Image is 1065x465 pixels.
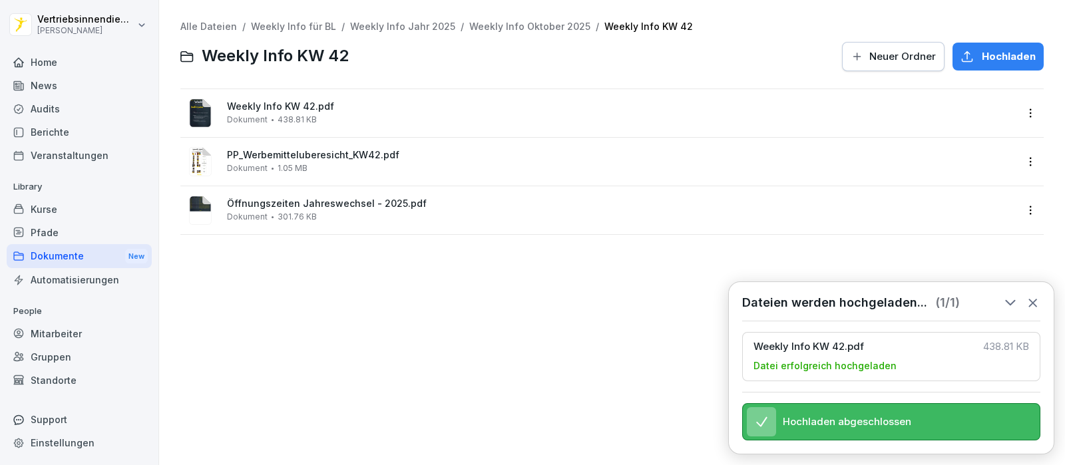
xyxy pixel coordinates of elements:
[753,359,897,373] span: Datei erfolgreich hochgeladen
[251,21,336,32] a: Weekly Info für BL
[7,74,152,97] a: News
[7,97,152,120] a: Audits
[227,212,268,222] span: Dokument
[341,21,345,33] span: /
[37,14,134,25] p: Vertriebsinnendienst
[125,249,148,264] div: New
[350,21,455,32] a: Weekly Info Jahr 2025
[227,101,1016,112] span: Weekly Info KW 42.pdf
[7,268,152,291] a: Automatisierungen
[7,369,152,392] a: Standorte
[753,341,975,353] span: Weekly Info KW 42.pdf
[953,43,1044,71] button: Hochladen
[742,295,927,310] span: Dateien werden hochgeladen...
[7,176,152,198] p: Library
[227,115,268,124] span: Dokument
[202,47,349,66] span: Weekly Info KW 42
[278,212,317,222] span: 301.76 KB
[7,301,152,322] p: People
[7,198,152,221] a: Kurse
[869,49,936,64] span: Neuer Ordner
[227,164,268,173] span: Dokument
[982,49,1036,64] span: Hochladen
[278,164,308,173] span: 1.05 MB
[469,21,590,32] a: Weekly Info Oktober 2025
[842,42,945,71] button: Neuer Ordner
[7,120,152,144] a: Berichte
[7,345,152,369] a: Gruppen
[7,244,152,269] a: DokumenteNew
[227,150,1016,161] span: PP_Werbemitteluberesicht_KW42.pdf
[596,21,599,33] span: /
[604,21,693,32] a: Weekly Info KW 42
[783,416,911,428] span: Hochladen abgeschlossen
[7,408,152,431] div: Support
[7,144,152,167] a: Veranstaltungen
[461,21,464,33] span: /
[7,51,152,74] a: Home
[7,431,152,454] a: Einstellungen
[935,295,960,310] span: ( 1 / 1 )
[7,221,152,244] a: Pfade
[7,322,152,345] a: Mitarbeiter
[37,26,134,35] p: [PERSON_NAME]
[242,21,246,33] span: /
[7,244,152,269] div: Dokumente
[278,115,317,124] span: 438.81 KB
[983,341,1029,353] span: 438.81 KB
[227,198,1016,210] span: Öffnungszeiten Jahreswechsel - 2025.pdf
[180,21,237,32] a: Alle Dateien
